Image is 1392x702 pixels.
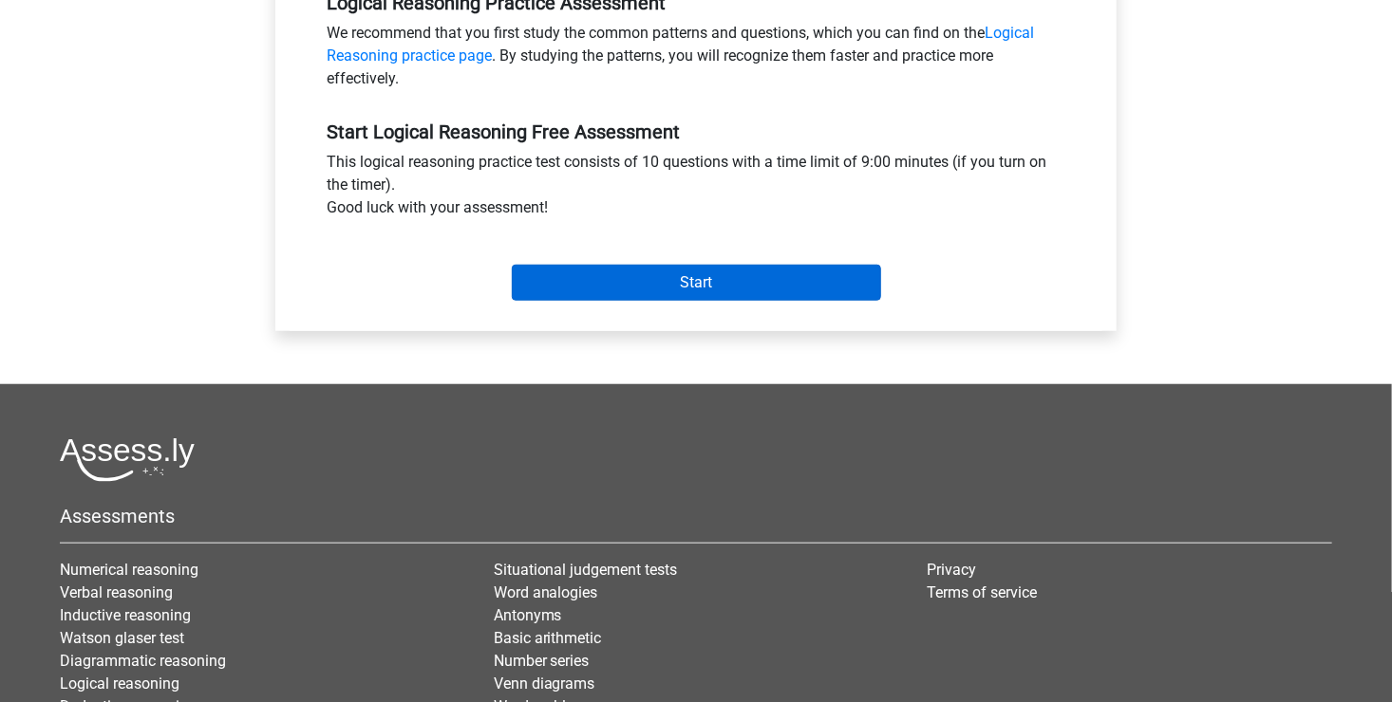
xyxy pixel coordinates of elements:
a: Number series [494,652,590,670]
a: Verbal reasoning [60,583,173,601]
a: Logical reasoning [60,674,179,693]
a: Venn diagrams [494,674,595,693]
a: Situational judgement tests [494,561,678,579]
a: Word analogies [494,583,598,601]
a: Diagrammatic reasoning [60,652,226,670]
a: Numerical reasoning [60,561,198,579]
input: Start [512,265,881,301]
a: Privacy [927,561,976,579]
a: Basic arithmetic [494,629,602,647]
a: Inductive reasoning [60,606,191,624]
h5: Start Logical Reasoning Free Assessment [327,120,1065,143]
div: We recommend that you first study the common patterns and questions, which you can find on the . ... [312,22,1080,98]
div: This logical reasoning practice test consists of 10 questions with a time limit of 9:00 minutes (... [312,151,1080,227]
img: Assessly logo [60,437,195,482]
a: Antonyms [494,606,562,624]
h5: Assessments [60,505,1332,527]
a: Terms of service [927,583,1037,601]
a: Watson glaser test [60,629,184,647]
